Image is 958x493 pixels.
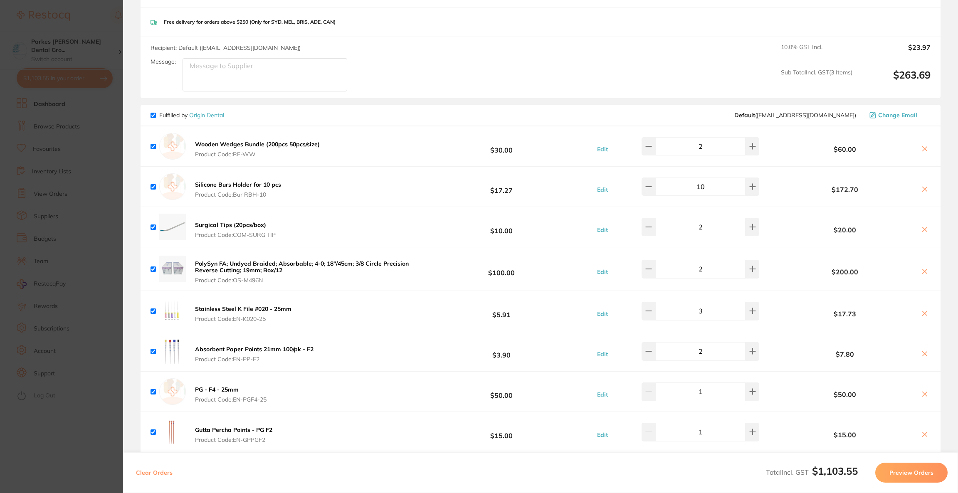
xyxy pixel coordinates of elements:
[424,261,580,277] b: $100.00
[859,44,931,62] output: $23.97
[164,19,336,25] p: Free delivery for orders above $250 (Only for SYD, MEL, BRIS, ADE, CAN)
[195,232,276,238] span: Product Code: COM-SURG TIP
[195,356,314,362] span: Product Code: EN-PP-F2
[424,384,580,399] b: $50.00
[775,431,916,439] b: $15.00
[878,112,917,118] span: Change Email
[595,226,610,234] button: Edit
[195,260,409,274] b: PolySyn FA; Undyed Braided; Absorbable; 4-0; 18″/45cm; 3/8 Circle Precision Reverse Cutting; 19mm...
[195,396,267,403] span: Product Code: EN-PGF4-25
[195,141,320,148] b: Wooden Wedges Bundle (200pcs 50pcs/size)
[812,465,858,477] b: $1,103.55
[193,181,284,198] button: Silicone Burs Holder for 10 pcs Product Code:Bur RBH-10
[159,214,186,240] img: amJ6Nms0MQ
[424,139,580,154] b: $30.00
[195,305,291,313] b: Stainless Steel K File #020 - 25mm
[195,436,272,443] span: Product Code: EN-GPPGF2
[189,111,224,119] a: Origin Dental
[159,338,186,365] img: cTZqYWpydw
[595,431,610,439] button: Edit
[193,221,278,239] button: Surgical Tips (20pcs/box) Product Code:COM-SURG TIP
[781,69,852,92] span: Sub Total Incl. GST ( 3 Items)
[424,179,580,195] b: $17.27
[195,426,272,434] b: Gutta Percha Points - PG F2
[195,386,239,393] b: PG - F4 - 25mm
[159,378,186,405] img: empty.jpg
[193,386,269,403] button: PG - F4 - 25mm Product Code:EN-PGF4-25
[195,191,281,198] span: Product Code: Bur RBH-10
[859,69,931,92] output: $263.69
[195,277,421,283] span: Product Code: OS-M496N
[193,141,322,158] button: Wooden Wedges Bundle (200pcs 50pcs/size) Product Code:RE-WW
[595,391,610,398] button: Edit
[195,221,266,229] b: Surgical Tips (20pcs/box)
[595,310,610,318] button: Edit
[195,316,291,322] span: Product Code: EN-K020-25
[775,268,916,276] b: $200.00
[159,419,186,445] img: MnpyNXNqcA
[775,350,916,358] b: $7.80
[159,173,186,200] img: empty.jpg
[424,344,580,359] b: $3.90
[193,305,294,323] button: Stainless Steel K File #020 - 25mm Product Code:EN-K020-25
[195,151,320,158] span: Product Code: RE-WW
[424,424,580,440] b: $15.00
[775,391,916,398] b: $50.00
[875,463,948,483] button: Preview Orders
[193,426,275,444] button: Gutta Percha Points - PG F2 Product Code:EN-GPPGF2
[159,298,186,324] img: YmllNXU5eg
[775,310,916,318] b: $17.73
[775,186,916,193] b: $172.70
[133,463,175,483] button: Clear Orders
[775,145,916,153] b: $60.00
[195,345,314,353] b: Absorbent Paper Points 21mm 100/pk - F2
[781,44,852,62] span: 10.0 % GST Incl.
[159,133,186,160] img: empty.jpg
[867,111,931,119] button: Change Email
[734,112,856,118] span: info@origindental.com.au
[159,256,186,282] img: c3JlYXRhbQ
[159,112,224,118] p: Fulfilled by
[151,44,301,52] span: Recipient: Default ( [EMAIL_ADDRESS][DOMAIN_NAME] )
[734,111,755,119] b: Default
[151,58,176,65] label: Message:
[766,468,858,476] span: Total Incl. GST
[595,350,610,358] button: Edit
[775,226,916,234] b: $20.00
[193,260,424,284] button: PolySyn FA; Undyed Braided; Absorbable; 4-0; 18″/45cm; 3/8 Circle Precision Reverse Cutting; 19mm...
[595,268,610,276] button: Edit
[595,145,610,153] button: Edit
[195,181,281,188] b: Silicone Burs Holder for 10 pcs
[193,345,316,363] button: Absorbent Paper Points 21mm 100/pk - F2 Product Code:EN-PP-F2
[424,219,580,235] b: $10.00
[424,303,580,319] b: $5.91
[595,186,610,193] button: Edit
